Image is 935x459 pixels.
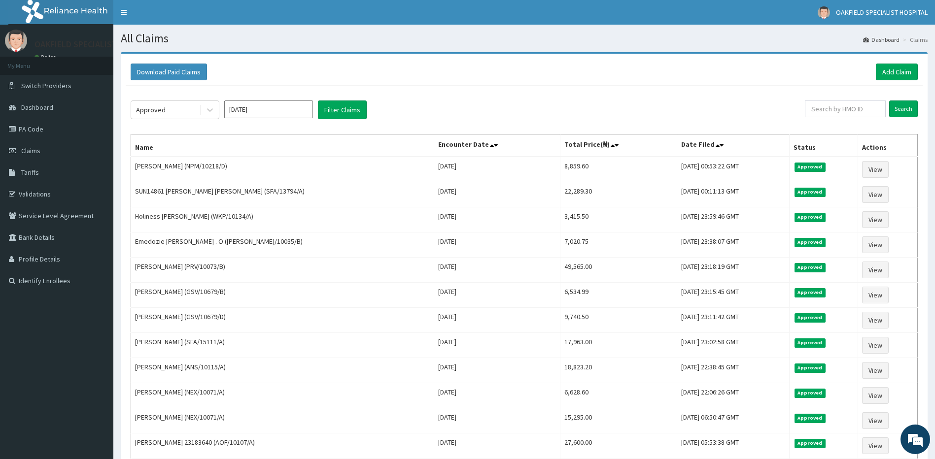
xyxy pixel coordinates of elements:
[677,433,789,459] td: [DATE] 05:53:38 GMT
[560,258,677,283] td: 49,565.00
[224,100,313,118] input: Select Month and Year
[862,312,889,328] a: View
[560,182,677,207] td: 22,289.30
[795,313,826,322] span: Approved
[434,333,560,358] td: [DATE]
[35,54,58,61] a: Online
[795,263,826,272] span: Approved
[131,283,434,308] td: [PERSON_NAME] (GSV/10679/B)
[818,6,830,19] img: User Image
[560,433,677,459] td: 27,600.00
[131,358,434,383] td: [PERSON_NAME] (ANS/10115/A)
[434,207,560,232] td: [DATE]
[862,387,889,404] a: View
[560,134,677,157] th: Total Price(₦)
[434,134,560,157] th: Encounter Date
[862,211,889,228] a: View
[795,213,826,222] span: Approved
[560,383,677,408] td: 6,628.60
[900,35,928,44] li: Claims
[862,337,889,354] a: View
[121,32,928,45] h1: All Claims
[131,157,434,182] td: [PERSON_NAME] (NPM/10218/D)
[677,207,789,232] td: [DATE] 23:59:46 GMT
[21,103,53,112] span: Dashboard
[795,363,826,372] span: Approved
[795,414,826,423] span: Approved
[677,134,789,157] th: Date Filed
[862,287,889,303] a: View
[131,232,434,258] td: Emedozie [PERSON_NAME] . O ([PERSON_NAME]/10035/B)
[677,232,789,258] td: [DATE] 23:38:07 GMT
[795,238,826,247] span: Approved
[795,338,826,347] span: Approved
[560,157,677,182] td: 8,859.60
[434,408,560,433] td: [DATE]
[560,308,677,333] td: 9,740.50
[795,188,826,197] span: Approved
[795,288,826,297] span: Approved
[21,146,40,155] span: Claims
[677,358,789,383] td: [DATE] 22:38:45 GMT
[131,182,434,207] td: SUN14861 [PERSON_NAME] [PERSON_NAME] (SFA/13794/A)
[434,157,560,182] td: [DATE]
[560,207,677,232] td: 3,415.50
[35,40,158,49] p: OAKFIELD SPECIALIST HOSPITAL
[434,433,560,459] td: [DATE]
[795,389,826,397] span: Approved
[434,358,560,383] td: [DATE]
[795,439,826,448] span: Approved
[862,262,889,278] a: View
[560,333,677,358] td: 17,963.00
[862,161,889,178] a: View
[677,308,789,333] td: [DATE] 23:11:42 GMT
[677,283,789,308] td: [DATE] 23:15:45 GMT
[560,408,677,433] td: 15,295.00
[677,258,789,283] td: [DATE] 23:18:19 GMT
[862,362,889,379] a: View
[131,383,434,408] td: [PERSON_NAME] (NEX/10071/A)
[131,258,434,283] td: [PERSON_NAME] (PRV/10073/B)
[318,100,367,119] button: Filter Claims
[131,64,207,80] button: Download Paid Claims
[131,333,434,358] td: [PERSON_NAME] (SFA/15111/A)
[677,157,789,182] td: [DATE] 00:53:22 GMT
[863,35,900,44] a: Dashboard
[5,30,27,52] img: User Image
[858,134,917,157] th: Actions
[677,182,789,207] td: [DATE] 00:11:13 GMT
[136,105,166,115] div: Approved
[434,308,560,333] td: [DATE]
[836,8,928,17] span: OAKFIELD SPECIALIST HOSPITAL
[876,64,918,80] a: Add Claim
[434,283,560,308] td: [DATE]
[862,236,889,253] a: View
[677,333,789,358] td: [DATE] 23:02:58 GMT
[862,186,889,203] a: View
[434,258,560,283] td: [DATE]
[560,283,677,308] td: 6,534.99
[889,100,918,117] input: Search
[131,207,434,232] td: Holiness [PERSON_NAME] (WKP/10134/A)
[434,383,560,408] td: [DATE]
[131,433,434,459] td: [PERSON_NAME] 23183640 (AOF/10107/A)
[21,81,71,90] span: Switch Providers
[862,437,889,454] a: View
[131,408,434,433] td: [PERSON_NAME] (NEX/10071/A)
[434,182,560,207] td: [DATE]
[560,232,677,258] td: 7,020.75
[131,308,434,333] td: [PERSON_NAME] (GSV/10679/D)
[862,412,889,429] a: View
[131,134,434,157] th: Name
[677,383,789,408] td: [DATE] 22:06:26 GMT
[677,408,789,433] td: [DATE] 06:50:47 GMT
[21,168,39,177] span: Tariffs
[805,100,886,117] input: Search by HMO ID
[795,163,826,171] span: Approved
[560,358,677,383] td: 18,823.20
[434,232,560,258] td: [DATE]
[789,134,858,157] th: Status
